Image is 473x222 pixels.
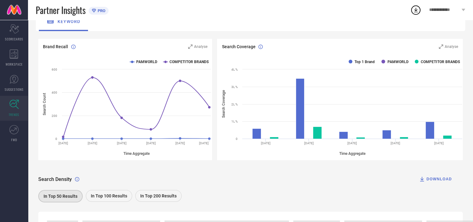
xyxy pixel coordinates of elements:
[55,137,57,141] text: 0
[199,141,209,145] text: [DATE]
[355,60,375,64] text: Top 1 Brand
[6,62,23,67] span: WORKSPACE
[44,194,77,199] span: In Top 50 Results
[434,141,444,145] text: [DATE]
[5,87,24,92] span: SUGGESTIONS
[222,44,255,49] span: Search Coverage
[52,114,57,118] text: 200
[52,68,57,71] text: 600
[188,44,192,49] svg: Zoom
[231,68,238,71] text: 4L %
[140,193,177,198] span: In Top 200 Results
[194,44,207,49] span: Analyse
[347,141,357,145] text: [DATE]
[146,141,156,145] text: [DATE]
[391,141,401,145] text: [DATE]
[88,141,97,145] text: [DATE]
[136,60,157,64] text: PAMWORLD
[58,141,68,145] text: [DATE]
[42,93,47,115] tspan: Search Count
[231,120,238,123] text: 1L %
[5,37,23,41] span: SCORECARDS
[387,60,409,64] text: PAMWORLD
[419,176,452,182] div: DOWNLOAD
[58,19,80,24] span: keyword
[304,141,314,145] text: [DATE]
[117,141,127,145] text: [DATE]
[445,44,458,49] span: Analyse
[221,90,226,118] tspan: Search Coverage
[11,137,17,142] span: FWD
[43,44,68,49] span: Brand Recall
[38,176,72,182] span: Search Density
[169,60,209,64] text: COMPETITOR BRANDS
[96,8,105,13] span: PRO
[91,193,127,198] span: In Top 100 Results
[52,91,57,94] text: 400
[411,173,460,185] button: DOWNLOAD
[231,103,238,106] text: 2L %
[236,137,238,141] text: 0
[439,44,443,49] svg: Zoom
[339,151,366,156] tspan: Time Aggregate
[410,4,421,16] div: Open download list
[231,85,238,89] text: 3L %
[9,112,19,117] span: TRENDS
[36,4,86,16] span: Partner Insights
[175,141,185,145] text: [DATE]
[261,141,271,145] text: [DATE]
[421,60,460,64] text: COMPETITOR BRANDS
[123,151,150,156] tspan: Time Aggregate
